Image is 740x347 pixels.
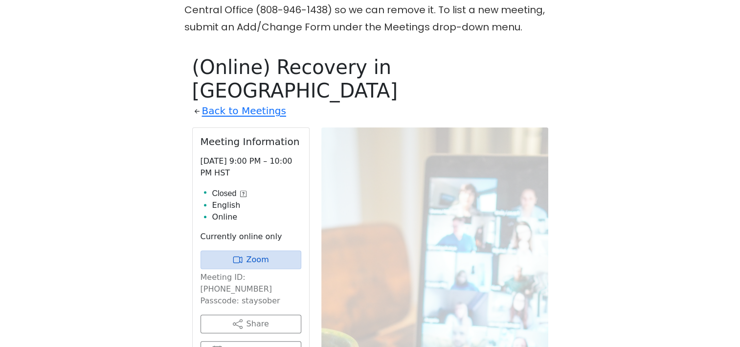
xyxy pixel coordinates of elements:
[201,250,301,269] a: Zoom
[212,211,301,223] li: Online
[192,55,548,102] h1: (Online) Recovery in [GEOGRAPHIC_DATA]
[201,231,301,243] p: Currently online only
[201,136,301,148] h2: Meeting Information
[212,199,301,211] li: English
[212,188,247,199] button: Closed
[201,315,301,333] button: Share
[201,272,301,307] p: Meeting ID: [PHONE_NUMBER] Passcode: staysober
[202,102,286,120] a: Back to Meetings
[212,188,237,199] span: Closed
[201,155,301,179] p: [DATE] 9:00 PM – 10:00 PM HST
